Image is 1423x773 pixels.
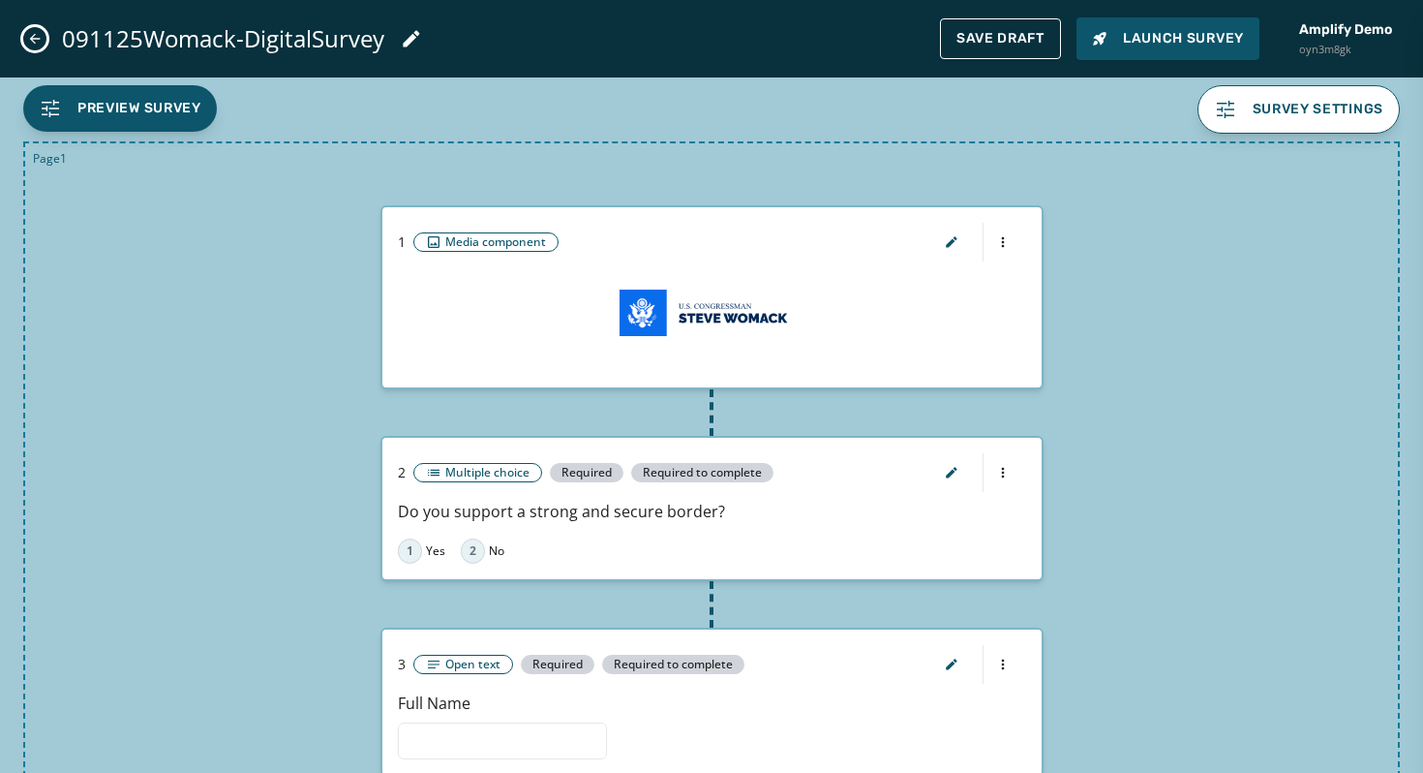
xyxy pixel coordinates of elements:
[956,31,1045,46] span: Save Draft
[77,99,201,118] span: Preview Survey
[1253,102,1384,117] span: Survey settings
[461,539,485,564] span: 2
[550,463,623,482] span: Required
[15,15,631,37] body: Rich Text Area
[62,24,384,53] span: 091125Womack-DigitalSurvey
[620,290,803,337] img: Thumbnail
[398,500,1026,523] p: Do you support a strong and secure border?
[398,655,406,674] span: 3
[602,655,744,674] span: Required to complete
[426,543,445,559] span: Yes
[1299,20,1392,40] span: Amplify Demo
[398,232,406,252] span: 1
[445,234,546,250] span: Media component
[1299,42,1392,58] span: oyn3m8gk
[631,463,773,482] span: Required to complete
[398,539,422,564] span: 1
[489,543,504,559] span: No
[398,463,406,482] span: 2
[398,692,1026,715] p: Full Name
[1092,29,1244,48] span: Launch Survey
[445,465,530,480] span: Multiple choice
[445,657,500,672] span: Open text
[33,151,67,167] span: Page 1
[521,655,594,674] span: Required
